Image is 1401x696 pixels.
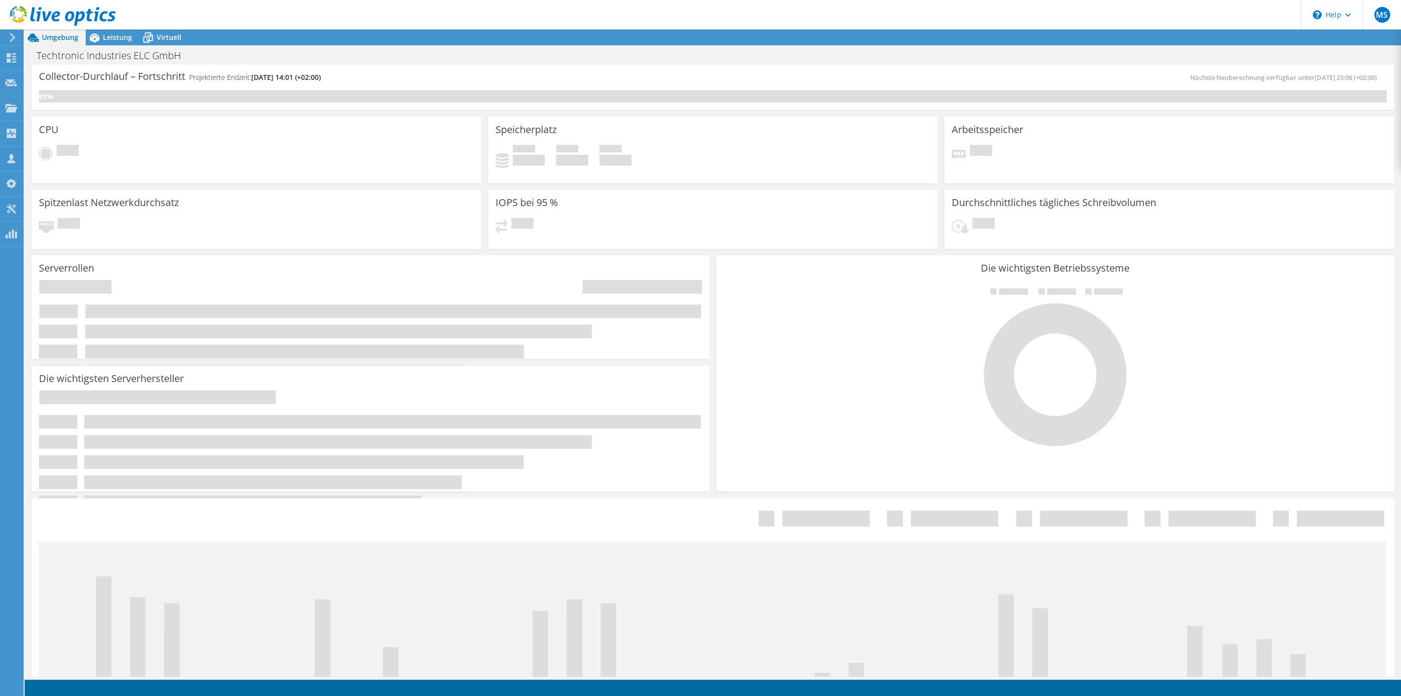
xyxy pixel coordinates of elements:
h3: Durchschnittliches tägliches Schreibvolumen [952,197,1156,208]
h3: Spitzenlast Netzwerkdurchsatz [39,197,179,208]
span: Umgebung [42,33,78,42]
h4: Projektierte Endzeit: [189,72,321,83]
h4: 0 GiB [556,155,588,166]
span: Ausstehend [970,145,992,158]
span: Nächste Neuberechnung verfügbar unter [1190,73,1382,82]
span: Leistung [103,33,132,42]
span: Ausstehend [57,145,79,158]
h3: IOPS bei 95 % [496,197,558,208]
span: Ausstehend [972,218,995,231]
span: Ausstehend [511,218,534,231]
h3: CPU [39,124,59,135]
h3: Die wichtigsten Serverhersteller [39,373,184,384]
h3: Die wichtigsten Betriebssysteme [724,263,1387,274]
h4: 0 GiB [600,155,632,166]
span: [DATE] 23:06 (+02:00) [1315,73,1377,82]
span: MS [1374,7,1390,23]
h3: Serverrollen [39,263,94,274]
span: Insgesamt [600,145,622,155]
h4: 0 GiB [513,155,545,166]
span: [DATE] 14:01 (+02:00) [251,72,321,82]
h3: Speicherplatz [496,124,557,135]
h3: Arbeitsspeicher [952,124,1023,135]
span: Verfügbar [556,145,578,155]
h1: Techtronic Industries ELC GmbH [32,50,196,61]
span: Ausstehend [58,218,80,231]
span: Virtuell [157,33,181,42]
svg: \n [1313,10,1322,19]
span: Belegt [513,145,535,155]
